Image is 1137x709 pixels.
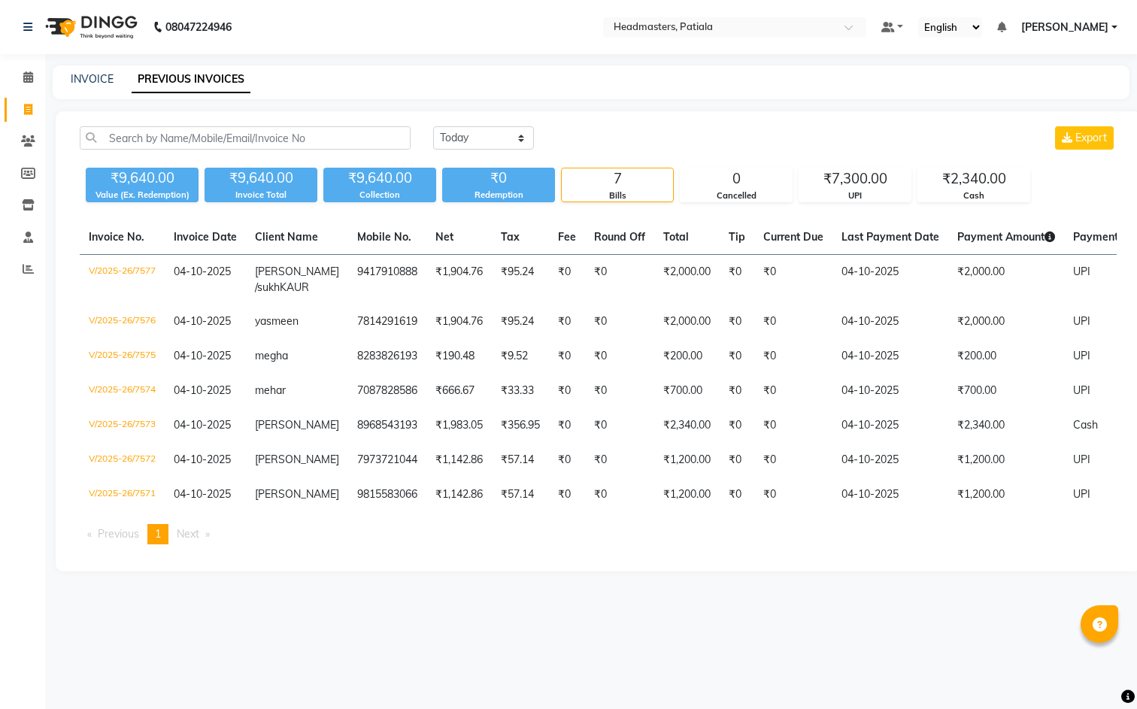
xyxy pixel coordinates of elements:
[80,374,165,408] td: V/2025-26/7574
[89,230,144,244] span: Invoice No.
[80,126,411,150] input: Search by Name/Mobile/Email/Invoice No
[1075,131,1107,144] span: Export
[832,477,948,512] td: 04-10-2025
[754,255,832,305] td: ₹0
[323,189,436,201] div: Collection
[174,265,231,278] span: 04-10-2025
[255,487,339,501] span: [PERSON_NAME]
[348,305,426,339] td: 7814291619
[1021,20,1108,35] span: [PERSON_NAME]
[832,305,948,339] td: 04-10-2025
[585,305,654,339] td: ₹0
[585,339,654,374] td: ₹0
[255,418,339,432] span: [PERSON_NAME]
[720,255,754,305] td: ₹0
[80,408,165,443] td: V/2025-26/7573
[549,255,585,305] td: ₹0
[492,443,549,477] td: ₹57.14
[255,349,288,362] span: megha
[654,443,720,477] td: ₹1,200.00
[132,66,250,93] a: PREVIOUS INVOICES
[1074,649,1122,694] iframe: chat widget
[348,255,426,305] td: 9417910888
[754,408,832,443] td: ₹0
[426,443,492,477] td: ₹1,142.86
[549,305,585,339] td: ₹0
[799,189,911,202] div: UPI
[80,339,165,374] td: V/2025-26/7575
[585,255,654,305] td: ₹0
[558,230,576,244] span: Fee
[720,339,754,374] td: ₹0
[205,168,317,189] div: ₹9,640.00
[80,477,165,512] td: V/2025-26/7571
[255,453,339,466] span: [PERSON_NAME]
[654,374,720,408] td: ₹700.00
[585,443,654,477] td: ₹0
[1073,314,1090,328] span: UPI
[562,189,673,202] div: Bills
[174,314,231,328] span: 04-10-2025
[1073,383,1090,397] span: UPI
[174,349,231,362] span: 04-10-2025
[948,255,1064,305] td: ₹2,000.00
[799,168,911,189] div: ₹7,300.00
[948,305,1064,339] td: ₹2,000.00
[754,374,832,408] td: ₹0
[654,408,720,443] td: ₹2,340.00
[174,453,231,466] span: 04-10-2025
[1073,418,1098,432] span: Cash
[492,374,549,408] td: ₹33.33
[549,477,585,512] td: ₹0
[754,305,832,339] td: ₹0
[918,168,1029,189] div: ₹2,340.00
[720,408,754,443] td: ₹0
[948,443,1064,477] td: ₹1,200.00
[832,339,948,374] td: 04-10-2025
[492,339,549,374] td: ₹9.52
[255,383,286,397] span: mehar
[832,443,948,477] td: 04-10-2025
[348,477,426,512] td: 9815583066
[38,6,141,48] img: logo
[1073,487,1090,501] span: UPI
[832,408,948,443] td: 04-10-2025
[654,477,720,512] td: ₹1,200.00
[348,339,426,374] td: 8283826193
[80,255,165,305] td: V/2025-26/7577
[426,374,492,408] td: ₹666.67
[442,168,555,189] div: ₹0
[426,339,492,374] td: ₹190.48
[948,339,1064,374] td: ₹200.00
[426,408,492,443] td: ₹1,983.05
[549,374,585,408] td: ₹0
[549,443,585,477] td: ₹0
[654,339,720,374] td: ₹200.00
[174,487,231,501] span: 04-10-2025
[492,408,549,443] td: ₹356.95
[280,280,309,294] span: KAUR
[80,305,165,339] td: V/2025-26/7576
[1073,265,1090,278] span: UPI
[763,230,823,244] span: Current Due
[442,189,555,201] div: Redemption
[549,339,585,374] td: ₹0
[255,265,339,294] span: [PERSON_NAME] /sukh
[426,255,492,305] td: ₹1,904.76
[549,408,585,443] td: ₹0
[754,339,832,374] td: ₹0
[720,305,754,339] td: ₹0
[348,408,426,443] td: 8968543193
[492,255,549,305] td: ₹95.24
[492,305,549,339] td: ₹95.24
[948,374,1064,408] td: ₹700.00
[832,255,948,305] td: 04-10-2025
[426,477,492,512] td: ₹1,142.86
[174,383,231,397] span: 04-10-2025
[80,443,165,477] td: V/2025-26/7572
[255,230,318,244] span: Client Name
[323,168,436,189] div: ₹9,640.00
[205,189,317,201] div: Invoice Total
[155,527,161,541] span: 1
[177,527,199,541] span: Next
